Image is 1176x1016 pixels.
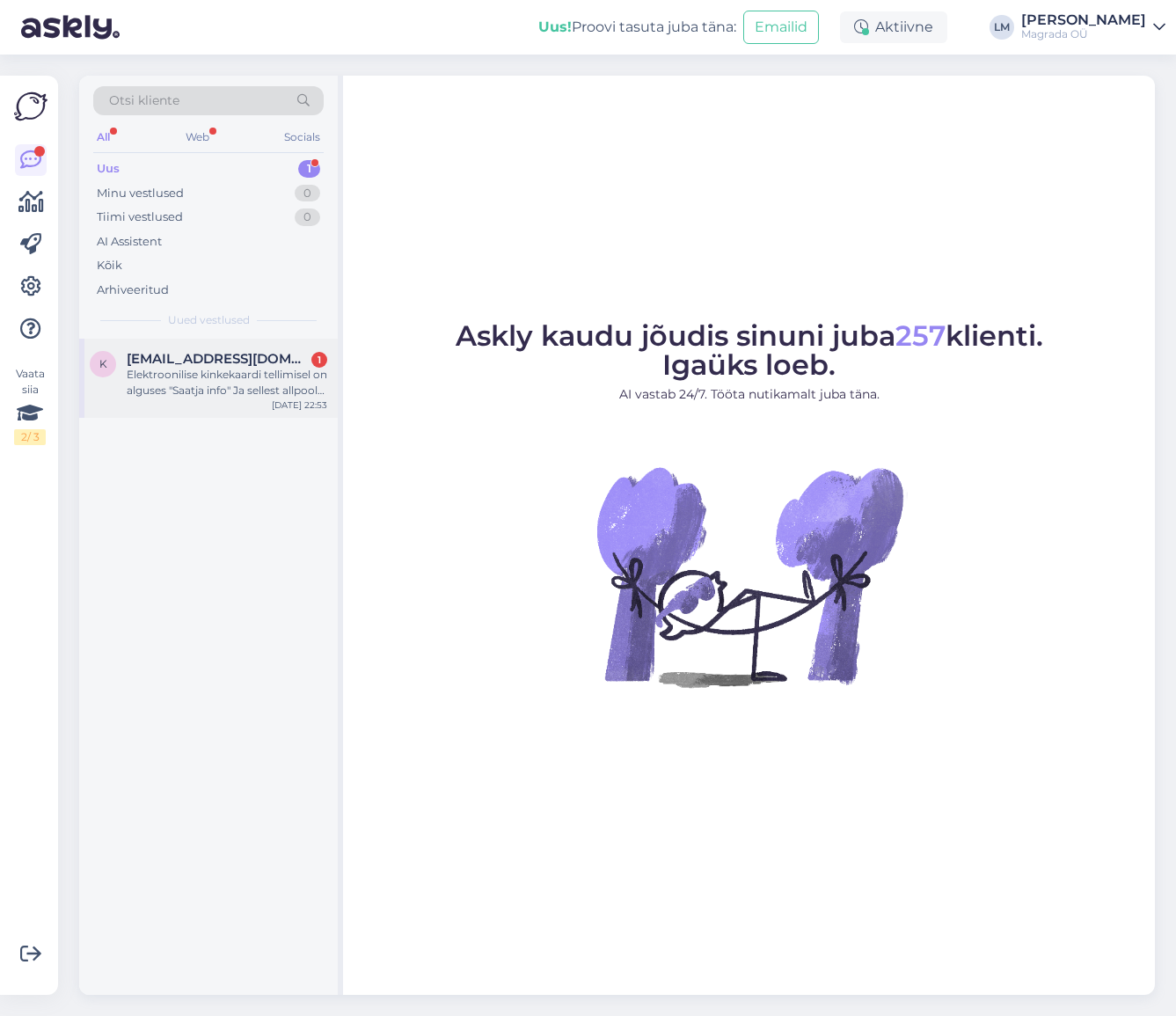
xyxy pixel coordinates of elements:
[93,126,113,149] div: All
[743,11,819,44] button: Emailid
[14,366,46,445] div: Vaata siia
[895,318,946,353] span: 257
[127,351,310,367] span: kehasalu@gmail.com
[14,429,46,445] div: 2 / 3
[168,312,250,328] span: Uued vestlused
[99,357,107,370] span: k
[182,126,213,149] div: Web
[295,208,320,226] div: 0
[97,160,120,178] div: Uus
[1021,13,1146,27] div: [PERSON_NAME]
[281,126,324,149] div: Socials
[272,398,327,412] div: [DATE] 22:53
[538,18,572,35] b: Uus!
[990,15,1014,40] div: LM
[538,17,736,38] div: Proovi tasuta juba täna:
[1021,27,1146,41] div: Magrada OÜ
[840,11,947,43] div: Aktiivne
[311,352,327,368] div: 1
[298,160,320,178] div: 1
[295,185,320,202] div: 0
[456,385,1043,404] p: AI vastab 24/7. Tööta nutikamalt juba täna.
[591,418,908,735] img: No Chat active
[97,208,183,226] div: Tiimi vestlused
[127,367,327,398] div: Elektroonilise kinkekaardi tellimisel on alguses "Saatja info" Ja sellest allpool tühjad väljad a...
[97,257,122,274] div: Kõik
[97,233,162,251] div: AI Assistent
[14,90,47,123] img: Askly Logo
[97,185,184,202] div: Minu vestlused
[1021,13,1165,41] a: [PERSON_NAME]Magrada OÜ
[97,281,169,299] div: Arhiveeritud
[109,91,179,110] span: Otsi kliente
[456,318,1043,382] span: Askly kaudu jõudis sinuni juba klienti. Igaüks loeb.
